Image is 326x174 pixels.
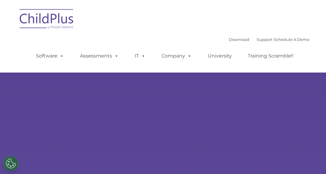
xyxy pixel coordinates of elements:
a: Support [257,37,273,42]
a: IT [129,50,152,62]
font: | [229,37,309,42]
button: Cookies Settings [3,156,18,171]
a: Assessments [74,50,125,62]
a: Software [30,50,70,62]
a: Schedule A Demo [274,37,309,42]
a: Download [229,37,249,42]
a: University [202,50,238,62]
a: Training Scramble!! [242,50,299,62]
img: ChildPlus by Procare Solutions [17,5,77,35]
a: Company [155,50,198,62]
